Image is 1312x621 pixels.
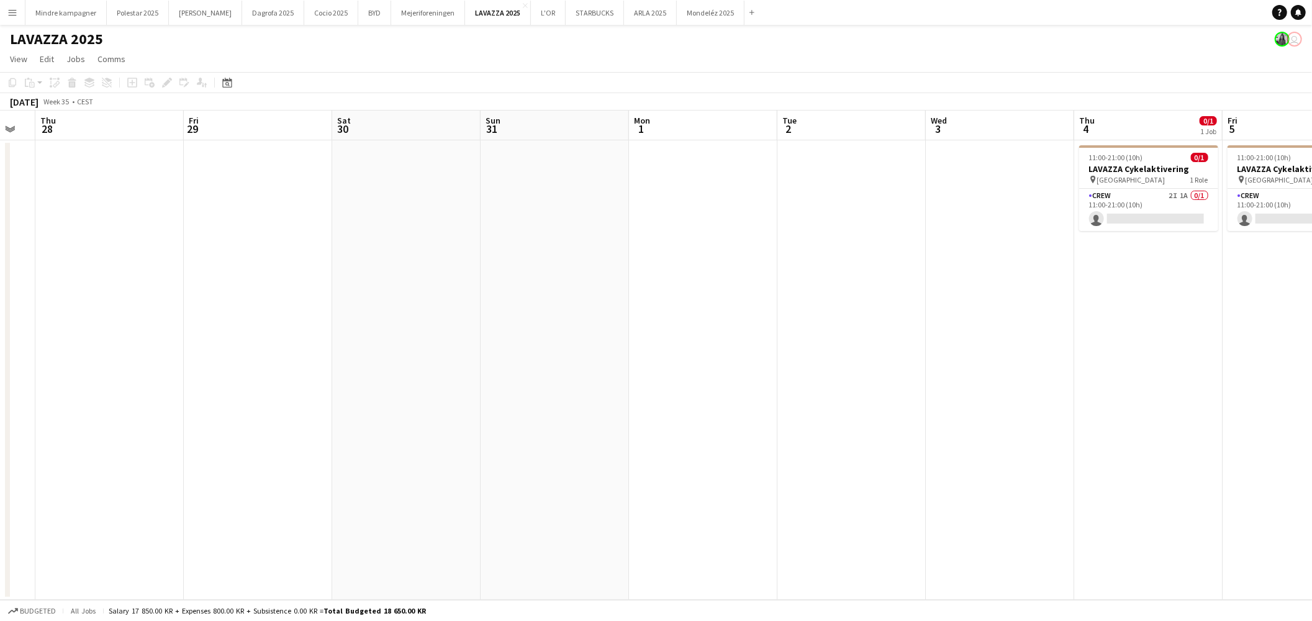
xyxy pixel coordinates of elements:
[40,115,56,126] span: Thu
[10,53,27,65] span: View
[10,96,38,108] div: [DATE]
[1079,145,1218,231] app-job-card: 11:00-21:00 (10h)0/1LAVAZZA Cykelaktivering [GEOGRAPHIC_DATA]1 RoleCrew2I1A0/111:00-21:00 (10h)
[1079,163,1218,175] h3: LAVAZZA Cykelaktivering
[566,1,624,25] button: STARBUCKS
[1191,153,1208,162] span: 0/1
[1190,175,1208,184] span: 1 Role
[77,97,93,106] div: CEST
[1077,122,1095,136] span: 4
[1228,115,1237,126] span: Fri
[107,1,169,25] button: Polestar 2025
[61,51,90,67] a: Jobs
[304,1,358,25] button: Cocio 2025
[486,115,500,126] span: Sun
[335,122,351,136] span: 30
[677,1,744,25] button: Mondeléz 2025
[931,115,947,126] span: Wed
[1226,122,1237,136] span: 5
[1079,115,1095,126] span: Thu
[40,53,54,65] span: Edit
[66,53,85,65] span: Jobs
[337,115,351,126] span: Sat
[1200,127,1216,136] div: 1 Job
[1097,175,1165,184] span: [GEOGRAPHIC_DATA]
[109,606,426,615] div: Salary 17 850.00 KR + Expenses 800.00 KR + Subsistence 0.00 KR =
[38,122,56,136] span: 28
[632,122,650,136] span: 1
[1237,153,1292,162] span: 11:00-21:00 (10h)
[93,51,130,67] a: Comms
[169,1,242,25] button: [PERSON_NAME]
[6,604,58,618] button: Budgeted
[484,122,500,136] span: 31
[25,1,107,25] button: Mindre kampagner
[780,122,797,136] span: 2
[189,115,199,126] span: Fri
[634,115,650,126] span: Mon
[187,122,199,136] span: 29
[35,51,59,67] a: Edit
[242,1,304,25] button: Dagrofa 2025
[1275,32,1290,47] app-user-avatar: Mia Tidemann
[1079,189,1218,231] app-card-role: Crew2I1A0/111:00-21:00 (10h)
[465,1,531,25] button: LAVAZZA 2025
[531,1,566,25] button: L'OR
[5,51,32,67] a: View
[1089,153,1143,162] span: 11:00-21:00 (10h)
[1287,32,1302,47] app-user-avatar: Amalie Toftgaard
[323,606,426,615] span: Total Budgeted 18 650.00 KR
[358,1,391,25] button: BYD
[68,606,98,615] span: All jobs
[1200,116,1217,125] span: 0/1
[929,122,947,136] span: 3
[41,97,72,106] span: Week 35
[391,1,465,25] button: Mejeriforeningen
[624,1,677,25] button: ARLA 2025
[97,53,125,65] span: Comms
[782,115,797,126] span: Tue
[20,607,56,615] span: Budgeted
[10,30,103,48] h1: LAVAZZA 2025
